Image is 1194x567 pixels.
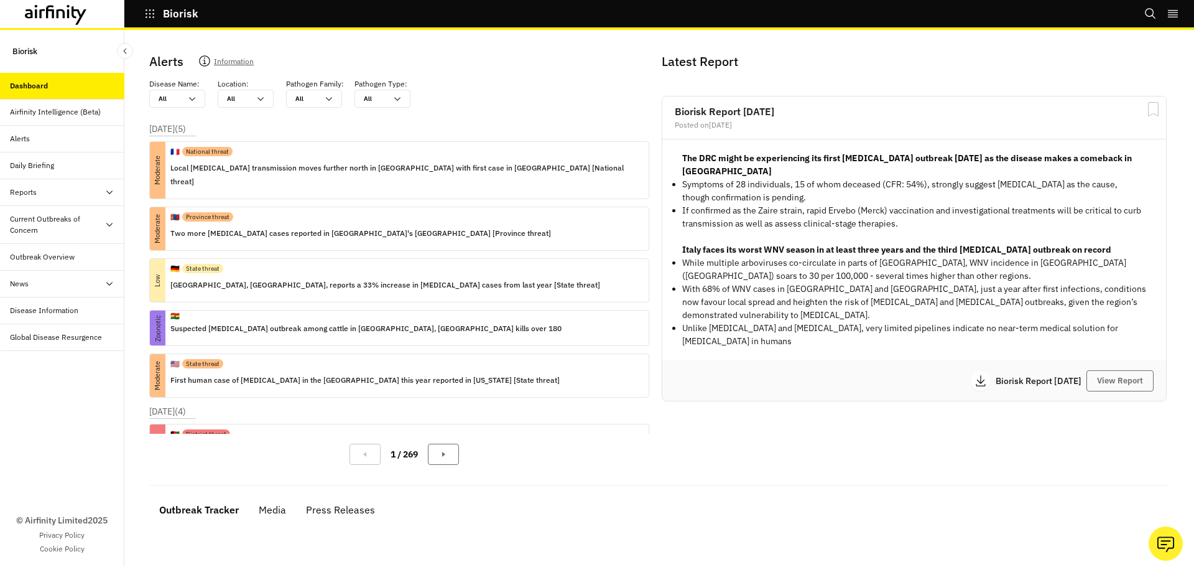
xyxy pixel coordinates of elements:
[149,123,186,136] p: [DATE] ( 5 )
[170,322,562,335] p: Suspected [MEDICAL_DATA] outbreak among cattle in [GEOGRAPHIC_DATA], [GEOGRAPHIC_DATA] kills over...
[682,283,1146,322] p: With 68% of WNV cases in [GEOGRAPHIC_DATA] and [GEOGRAPHIC_DATA], just a year after first infecti...
[682,152,1132,177] strong: The DRC might be experiencing its first [MEDICAL_DATA] outbreak [DATE] as the disease makes a com...
[218,78,249,90] p: Location :
[144,3,198,24] button: Biorisk
[170,311,180,322] p: 🇬🇭
[170,358,180,370] p: 🇺🇸
[354,78,407,90] p: Pathogen Type :
[10,251,75,263] div: Outbreak Overview
[170,429,180,440] p: 🇦🇫
[10,133,30,144] div: Alerts
[391,448,418,461] p: 1 / 269
[170,227,551,240] p: Two more [MEDICAL_DATA] cases reported in [GEOGRAPHIC_DATA]'s [GEOGRAPHIC_DATA] [Province threat]
[10,187,37,198] div: Reports
[996,377,1086,385] p: Biorisk Report [DATE]
[12,40,37,63] p: Biorisk
[682,178,1146,204] p: Symptoms of 28 individuals, 15 of whom deceased (CFR: 54%), strongly suggest [MEDICAL_DATA] as th...
[186,429,226,439] p: District threat
[141,321,175,336] p: Zoonotic
[682,322,1146,348] p: Unlike [MEDICAL_DATA] and [MEDICAL_DATA], very limited pipelines indicate no near-term medical so...
[675,121,1154,129] div: Posted on [DATE]
[136,273,179,288] p: Low
[170,161,639,189] p: Local [MEDICAL_DATA] transmission moves further north in [GEOGRAPHIC_DATA] with first case in [GE...
[10,106,101,118] div: Airfinity Intelligence (Beta)
[682,244,1111,255] strong: Italy faces its worst WNV season in at least three years and the third [MEDICAL_DATA] outbreak on...
[136,368,179,383] p: Moderate
[675,106,1154,116] h2: Biorisk Report [DATE]
[129,162,186,178] p: Moderate
[10,305,78,316] div: Disease Information
[286,78,344,90] p: Pathogen Family :
[149,405,186,418] p: [DATE] ( 4 )
[170,278,600,292] p: [GEOGRAPHIC_DATA], [GEOGRAPHIC_DATA], reports a 33% increase in [MEDICAL_DATA] cases from last ye...
[682,204,1146,230] p: If confirmed as the Zaire strain, rapid Ervebo (Merck) vaccination and investigational treatments...
[1145,101,1161,117] svg: Bookmark Report
[662,52,1164,71] p: Latest Report
[149,78,200,90] p: Disease Name :
[186,147,229,156] p: National threat
[349,444,381,465] button: Previous Page
[170,146,180,157] p: 🇫🇷
[149,52,183,71] p: Alerts
[40,543,85,555] a: Cookie Policy
[170,373,560,387] p: First human case of [MEDICAL_DATA] in the [GEOGRAPHIC_DATA] this year reported in [US_STATE] [Sta...
[1149,527,1183,561] button: Ask our analysts
[10,278,29,289] div: News
[186,212,229,222] p: Province threat
[10,332,102,343] div: Global Disease Resurgence
[1086,370,1154,391] button: View Report
[170,212,180,223] p: 🇲🇳
[186,264,220,273] p: State threat
[16,514,108,527] p: © Airfinity Limited 2025
[170,263,180,274] p: 🇩🇪
[10,213,104,236] div: Current Outbreaks of Concern
[10,80,48,91] div: Dashboard
[259,500,286,519] div: Media
[306,500,375,519] div: Press Releases
[682,256,1146,283] p: While multiple arboviruses co-circulate in parts of [GEOGRAPHIC_DATA], WNV incidence in [GEOGRAPH...
[159,500,239,519] div: Outbreak Tracker
[117,43,133,59] button: Close Sidebar
[214,55,254,72] p: Information
[39,530,85,541] a: Privacy Policy
[10,160,54,171] div: Daily Briefing
[428,444,459,465] button: Next Page
[136,221,179,237] p: Moderate
[186,359,220,368] p: State threat
[1144,3,1157,24] button: Search
[163,8,198,19] p: Biorisk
